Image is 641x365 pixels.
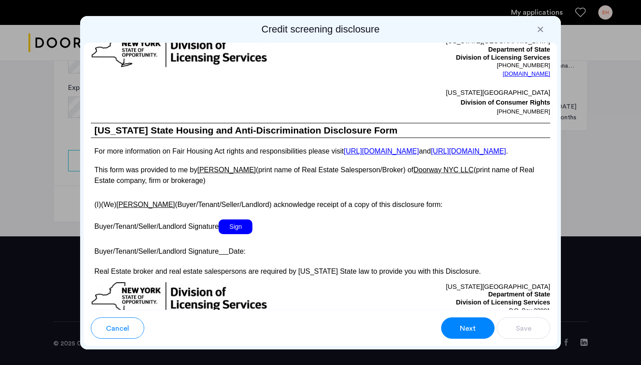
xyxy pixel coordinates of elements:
[84,23,557,36] h2: Credit screening disclosure
[91,243,550,256] p: Buyer/Tenant/Seller/Landlord Signature Date:
[91,34,268,69] img: new-york-logo.png
[320,46,550,54] p: Department of State
[320,291,550,299] p: Department of State
[219,219,252,234] span: Sign
[460,323,476,334] span: Next
[320,62,550,69] p: [PHONE_NUMBER]
[91,123,550,138] h1: [US_STATE] State Housing and Anti-Discrimination Disclosure Form
[106,323,129,334] span: Cancel
[320,54,550,62] p: Division of Licensing Services
[197,166,256,174] u: [PERSON_NAME]
[91,147,550,155] p: For more information on Fair Housing Act rights and responsibilities please visit and .
[320,299,550,307] p: Division of Licensing Services
[91,165,550,186] p: This form was provided to me by (print name of Real Estate Salesperson/Broker) of (print name of ...
[320,107,550,116] p: [PHONE_NUMBER]
[116,201,175,208] u: [PERSON_NAME]
[94,223,219,230] span: Buyer/Tenant/Seller/Landlord Signature
[414,166,474,174] u: Doorway NYC LLC
[516,323,531,334] span: Save
[320,306,550,315] p: P.O. Box 22001
[320,88,550,97] p: [US_STATE][GEOGRAPHIC_DATA]
[320,97,550,107] p: Division of Consumer Rights
[441,317,495,339] button: button
[320,281,550,291] p: [US_STATE][GEOGRAPHIC_DATA]
[91,266,550,277] p: Real Estate broker and real estate salespersons are required by [US_STATE] State law to provide y...
[503,69,550,78] a: [DOMAIN_NAME]
[91,281,268,316] img: new-york-logo.png
[91,195,550,210] p: (I)(We) (Buyer/Tenant/Seller/Landlord) acknowledge receipt of a copy of this disclosure form:
[91,317,144,339] button: button
[431,147,506,155] a: [URL][DOMAIN_NAME]
[344,147,419,155] a: [URL][DOMAIN_NAME]
[497,317,550,339] button: button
